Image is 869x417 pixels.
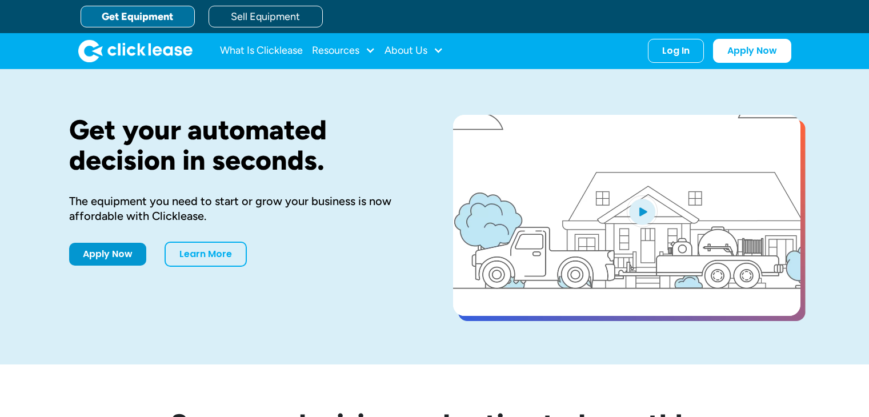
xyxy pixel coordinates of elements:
[385,39,443,62] div: About Us
[81,6,195,27] a: Get Equipment
[165,242,247,267] a: Learn More
[662,45,690,57] div: Log In
[713,39,791,63] a: Apply Now
[453,115,800,316] a: open lightbox
[69,194,417,223] div: The equipment you need to start or grow your business is now affordable with Clicklease.
[220,39,303,62] a: What Is Clicklease
[78,39,193,62] a: home
[312,39,375,62] div: Resources
[69,115,417,175] h1: Get your automated decision in seconds.
[78,39,193,62] img: Clicklease logo
[69,243,146,266] a: Apply Now
[627,195,658,227] img: Blue play button logo on a light blue circular background
[209,6,323,27] a: Sell Equipment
